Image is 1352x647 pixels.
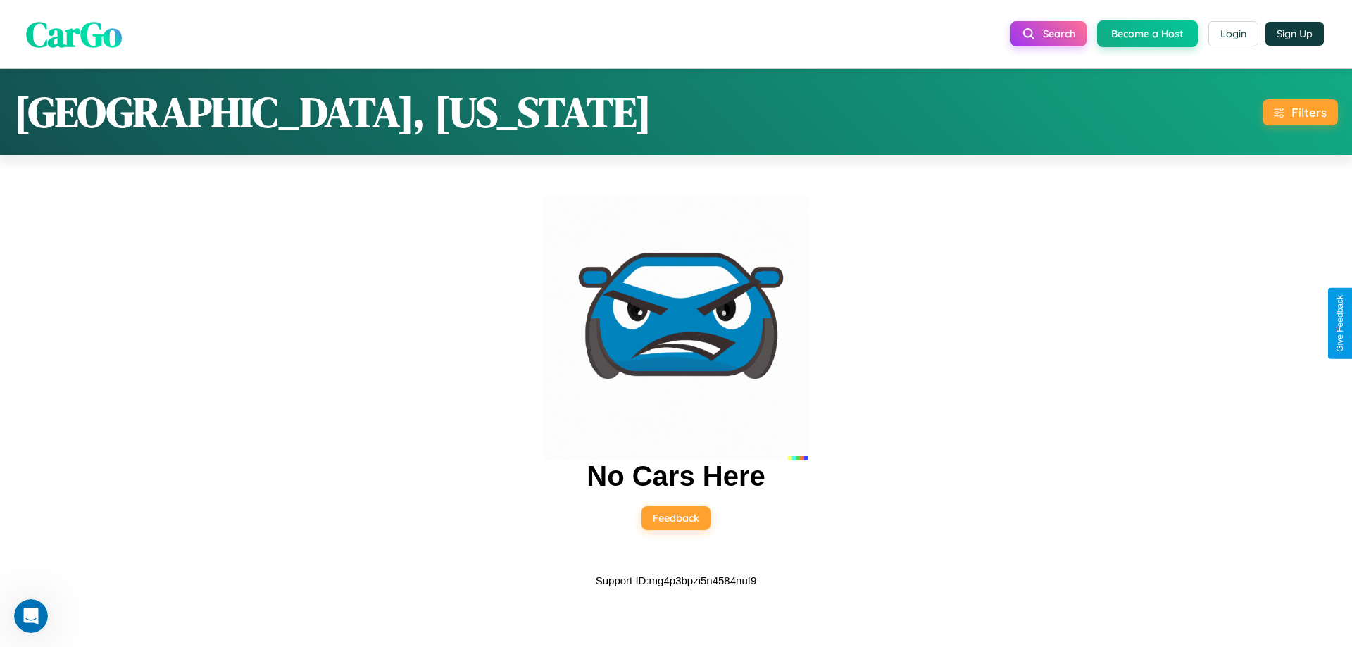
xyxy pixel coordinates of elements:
p: Support ID: mg4p3bpzi5n4584nuf9 [596,571,757,590]
button: Login [1208,21,1258,46]
div: Give Feedback [1335,295,1345,352]
h1: [GEOGRAPHIC_DATA], [US_STATE] [14,83,651,141]
button: Filters [1263,99,1338,125]
button: Feedback [641,506,711,530]
img: car [544,196,808,460]
iframe: Intercom live chat [14,599,48,633]
button: Become a Host [1097,20,1198,47]
button: Sign Up [1265,22,1324,46]
button: Search [1010,21,1087,46]
h2: No Cars Here [587,460,765,492]
div: Filters [1291,105,1327,120]
span: CarGo [26,9,122,58]
span: Search [1043,27,1075,40]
